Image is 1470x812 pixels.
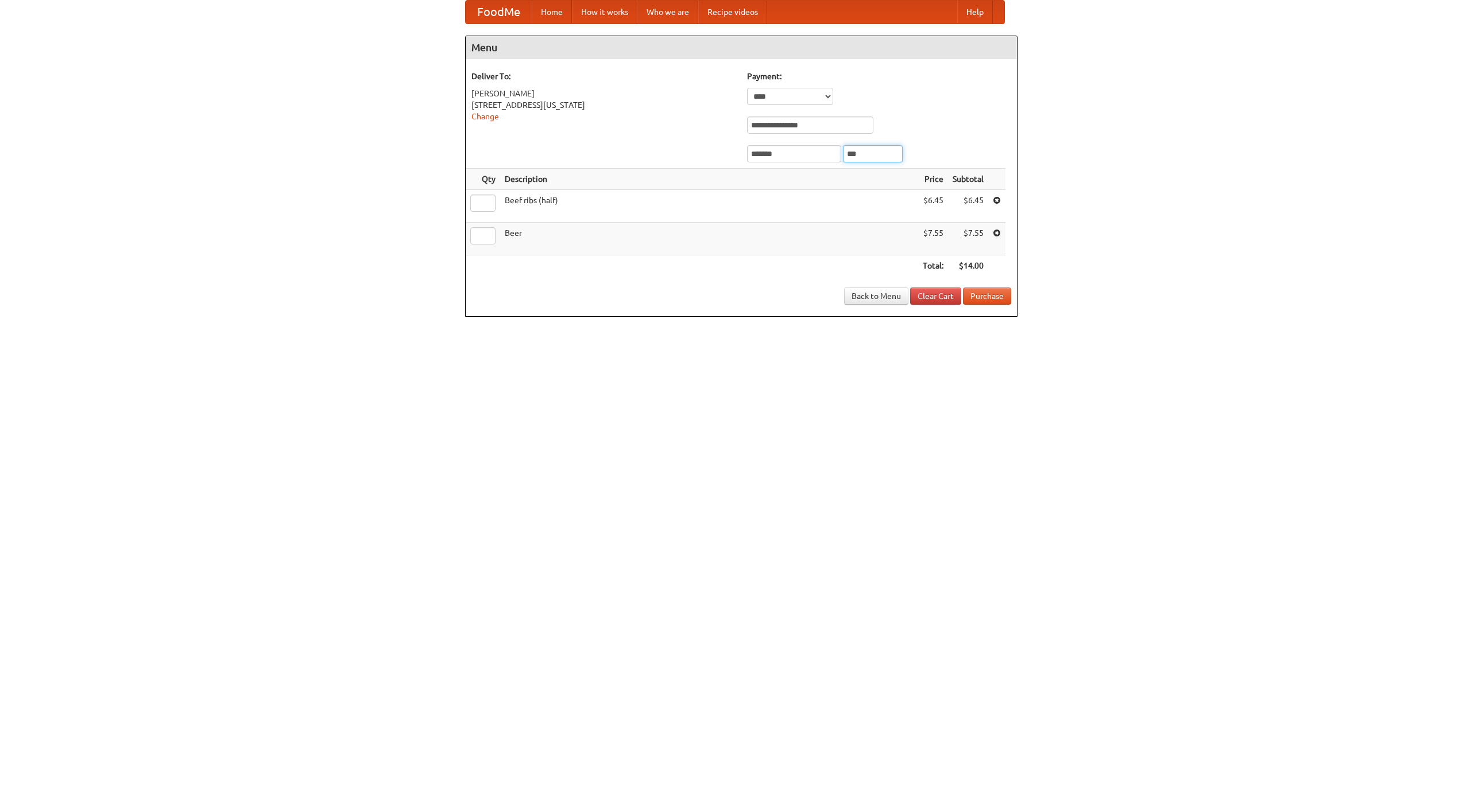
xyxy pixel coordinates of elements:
[532,1,572,24] a: Home
[471,112,499,121] a: Change
[948,169,988,190] th: Subtotal
[471,99,736,111] div: [STREET_ADDRESS][US_STATE]
[466,169,500,190] th: Qty
[698,1,767,24] a: Recipe videos
[471,88,736,99] div: [PERSON_NAME]
[500,169,918,190] th: Description
[963,287,1011,305] button: Purchase
[466,36,1017,59] h4: Menu
[910,287,961,305] a: Clear Cart
[466,1,532,24] a: FoodMe
[844,287,908,305] a: Back to Menu
[572,1,637,24] a: How it works
[948,223,988,255] td: $7.55
[747,71,1011,82] h5: Payment:
[918,223,948,255] td: $7.55
[957,1,993,24] a: Help
[948,190,988,223] td: $6.45
[918,255,948,277] th: Total:
[500,190,918,223] td: Beef ribs (half)
[918,190,948,223] td: $6.45
[637,1,698,24] a: Who we are
[948,255,988,277] th: $14.00
[471,71,736,82] h5: Deliver To:
[500,223,918,255] td: Beer
[918,169,948,190] th: Price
